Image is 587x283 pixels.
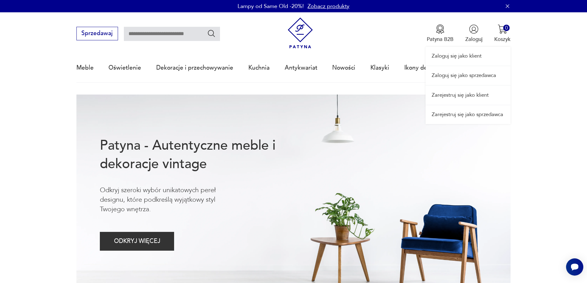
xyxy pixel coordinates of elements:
button: Sprzedawaj [76,27,118,40]
p: Lampy od Same Old -20%! [238,2,304,10]
button: Szukaj [207,29,216,38]
a: Zaloguj się jako klient [426,47,511,66]
a: Zaloguj się jako sprzedawca [426,66,511,85]
h1: Patyna - Autentyczne meble i dekoracje vintage [100,136,300,173]
a: Nowości [332,54,355,82]
button: ODKRYJ WIĘCEJ [100,232,174,251]
a: Oświetlenie [108,54,141,82]
a: Antykwariat [285,54,317,82]
a: Meble [76,54,94,82]
a: Zobacz produkty [308,2,349,10]
img: Patyna - sklep z meblami i dekoracjami vintage [285,18,316,49]
a: Ikony designu [404,54,442,82]
iframe: Smartsupp widget button [566,258,583,276]
a: ODKRYJ WIĘCEJ [100,239,174,244]
a: Kuchnia [248,54,270,82]
a: Zarejestruj się jako sprzedawca [426,105,511,124]
a: Sprzedawaj [76,31,118,36]
a: Zarejestruj się jako klient [426,86,511,104]
a: Dekoracje i przechowywanie [156,54,233,82]
a: Klasyki [370,54,389,82]
p: Odkryj szeroki wybór unikatowych pereł designu, które podkreślą wyjątkowy styl Twojego wnętrza. [100,185,240,214]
